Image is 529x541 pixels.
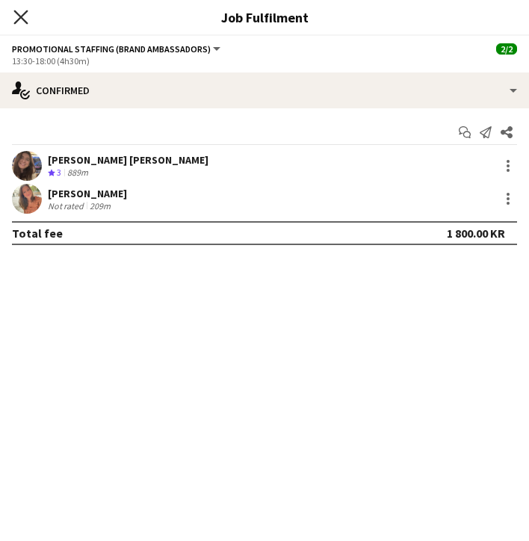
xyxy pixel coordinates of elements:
[12,43,211,55] span: Promotional Staffing (Brand Ambassadors)
[57,167,61,178] span: 3
[447,226,505,241] div: 1 800.00 KR
[64,167,91,179] div: 889m
[496,43,517,55] span: 2/2
[48,200,87,211] div: Not rated
[87,200,114,211] div: 209m
[12,226,63,241] div: Total fee
[48,153,208,167] div: [PERSON_NAME] [PERSON_NAME]
[48,187,127,200] div: [PERSON_NAME]
[12,43,223,55] button: Promotional Staffing (Brand Ambassadors)
[12,55,517,67] div: 13:30-18:00 (4h30m)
